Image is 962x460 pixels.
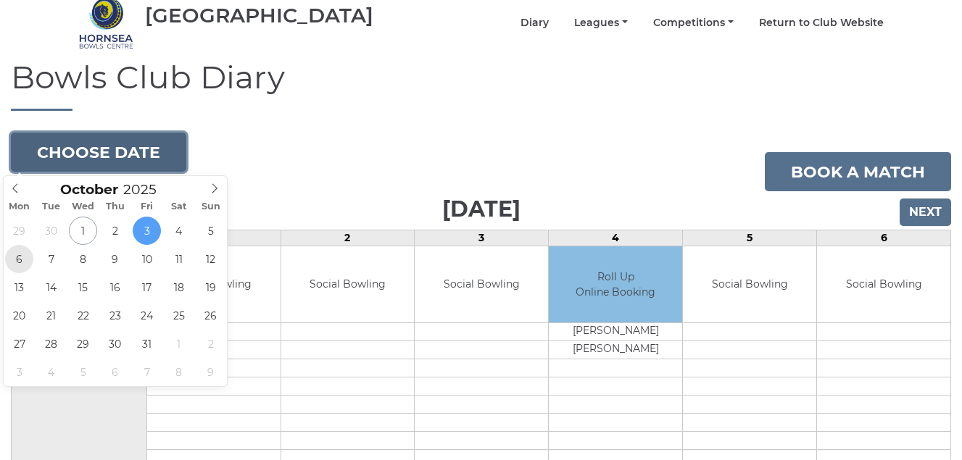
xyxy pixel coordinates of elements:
[163,202,195,212] span: Sat
[165,358,193,386] span: November 8, 2025
[101,273,129,301] span: October 16, 2025
[165,245,193,273] span: October 11, 2025
[817,246,950,322] td: Social Bowling
[67,202,99,212] span: Wed
[574,16,628,30] a: Leagues
[101,217,129,245] span: October 2, 2025
[133,301,161,330] span: October 24, 2025
[69,273,97,301] span: October 15, 2025
[900,198,951,226] input: Next
[131,202,163,212] span: Fri
[415,230,549,246] td: 3
[5,217,33,245] span: September 29, 2025
[281,230,415,246] td: 2
[196,217,225,245] span: October 5, 2025
[165,273,193,301] span: October 18, 2025
[133,245,161,273] span: October 10, 2025
[145,4,373,27] div: [GEOGRAPHIC_DATA]
[653,16,734,30] a: Competitions
[165,330,193,358] span: November 1, 2025
[549,340,682,359] td: [PERSON_NAME]
[5,301,33,330] span: October 20, 2025
[69,245,97,273] span: October 8, 2025
[817,230,951,246] td: 6
[133,358,161,386] span: November 7, 2025
[415,246,548,322] td: Social Bowling
[4,202,36,212] span: Mon
[69,358,97,386] span: November 5, 2025
[37,245,65,273] span: October 7, 2025
[37,358,65,386] span: November 4, 2025
[165,217,193,245] span: October 4, 2025
[521,16,549,30] a: Diary
[69,217,97,245] span: October 1, 2025
[37,330,65,358] span: October 28, 2025
[759,16,884,30] a: Return to Club Website
[765,152,951,191] a: Book a match
[37,217,65,245] span: September 30, 2025
[281,246,415,322] td: Social Bowling
[5,358,33,386] span: November 3, 2025
[196,273,225,301] span: October 19, 2025
[5,245,33,273] span: October 6, 2025
[549,230,683,246] td: 4
[196,358,225,386] span: November 9, 2025
[549,322,682,340] td: [PERSON_NAME]
[101,330,129,358] span: October 30, 2025
[37,273,65,301] span: October 14, 2025
[196,301,225,330] span: October 26, 2025
[549,246,682,322] td: Roll Up Online Booking
[5,273,33,301] span: October 13, 2025
[37,301,65,330] span: October 21, 2025
[133,217,161,245] span: October 3, 2025
[69,330,97,358] span: October 29, 2025
[11,133,186,172] button: Choose date
[683,230,817,246] td: 5
[133,273,161,301] span: October 17, 2025
[5,330,33,358] span: October 27, 2025
[165,301,193,330] span: October 25, 2025
[69,301,97,330] span: October 22, 2025
[101,358,129,386] span: November 6, 2025
[11,59,951,111] h1: Bowls Club Diary
[195,202,227,212] span: Sun
[118,181,175,198] input: Scroll to increment
[60,183,118,197] span: Scroll to increment
[101,245,129,273] span: October 9, 2025
[683,246,816,322] td: Social Bowling
[99,202,131,212] span: Thu
[196,330,225,358] span: November 2, 2025
[36,202,67,212] span: Tue
[101,301,129,330] span: October 23, 2025
[133,330,161,358] span: October 31, 2025
[196,245,225,273] span: October 12, 2025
